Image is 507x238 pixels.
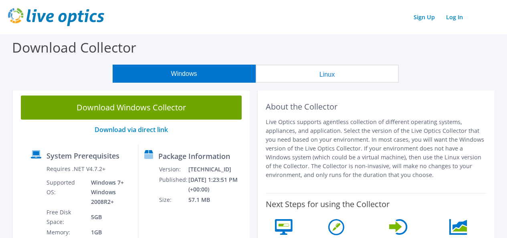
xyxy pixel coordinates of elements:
a: Log In [442,11,467,23]
a: Download Windows Collector [21,96,242,120]
button: Windows [113,65,256,83]
td: [DATE] 1:23:51 PM (+00:00) [188,175,246,195]
button: Linux [256,65,399,83]
label: Package Information [158,152,230,160]
td: Free Disk Space: [46,207,85,227]
td: Memory: [46,227,85,238]
td: 1GB [85,227,131,238]
label: Next Steps for using the Collector [266,199,390,209]
a: Sign Up [410,11,439,23]
a: Download via direct link [95,125,168,134]
h2: About the Collector [266,102,487,112]
td: Windows 7+ Windows 2008R2+ [85,177,131,207]
p: Live Optics supports agentless collection of different operating systems, appliances, and applica... [266,118,487,179]
img: live_optics_svg.svg [8,8,104,26]
td: 57.1 MB [188,195,246,205]
td: Size: [159,195,188,205]
label: Download Collector [12,38,136,57]
label: Requires .NET V4.7.2+ [46,165,105,173]
td: 5GB [85,207,131,227]
td: Published: [159,175,188,195]
label: System Prerequisites [46,152,119,160]
td: Supported OS: [46,177,85,207]
td: Version: [159,164,188,175]
td: [TECHNICAL_ID] [188,164,246,175]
